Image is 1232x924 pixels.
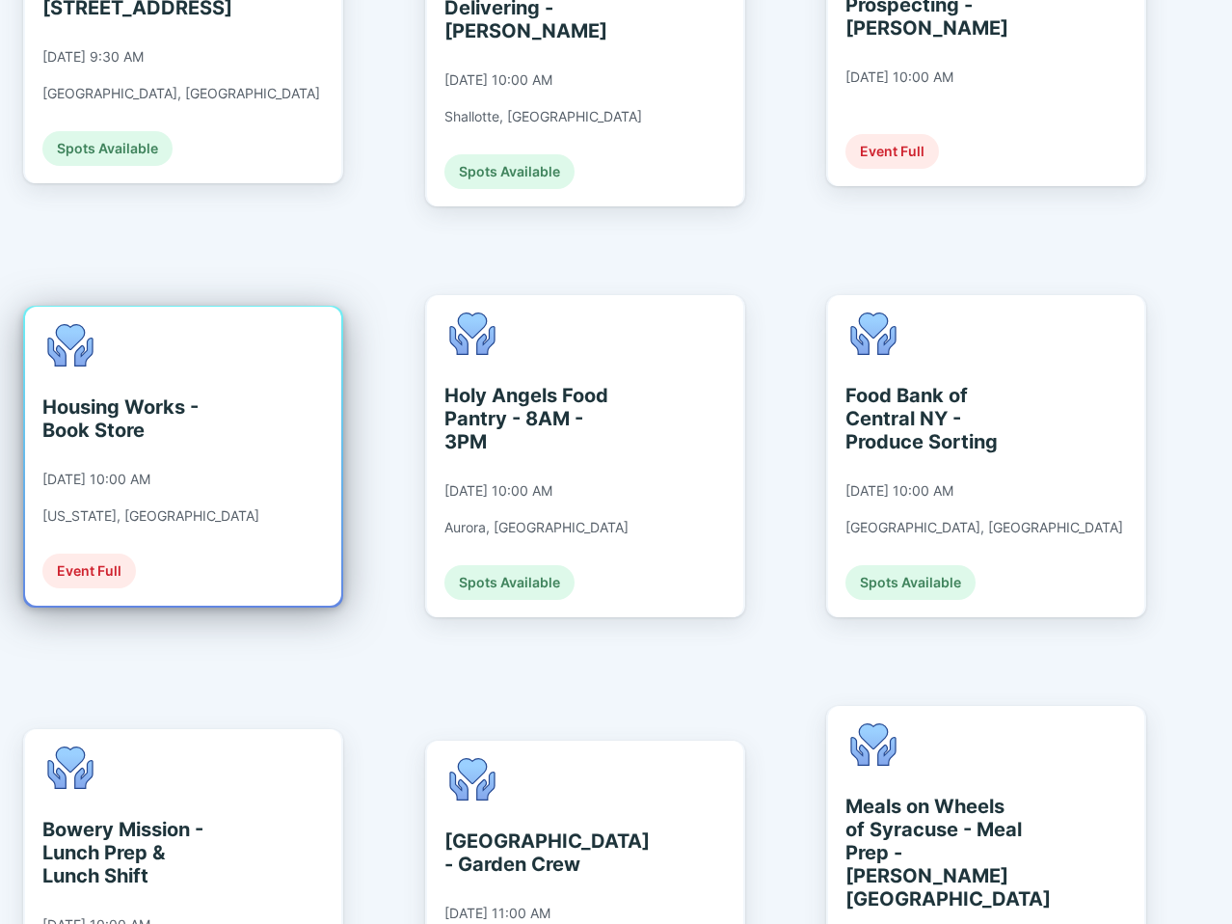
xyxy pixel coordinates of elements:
div: Bowery Mission - Lunch Prep & Lunch Shift [42,818,219,887]
div: [GEOGRAPHIC_DATA], [GEOGRAPHIC_DATA] [42,85,320,102]
div: [DATE] 10:00 AM [444,482,552,500]
div: Shallotte, [GEOGRAPHIC_DATA] [444,108,642,125]
div: [DATE] 10:00 AM [845,68,953,86]
div: [GEOGRAPHIC_DATA] - Garden Crew [444,829,621,876]
div: Event Full [42,554,136,588]
div: [DATE] 10:00 AM [42,471,150,488]
div: Housing Works - Book Store [42,395,219,442]
div: [GEOGRAPHIC_DATA], [GEOGRAPHIC_DATA] [845,519,1123,536]
div: Spots Available [42,131,173,166]
div: Food Bank of Central NY - Produce Sorting [845,384,1022,453]
div: Event Full [845,134,939,169]
div: Spots Available [444,565,575,600]
div: [DATE] 9:30 AM [42,48,144,66]
div: Spots Available [444,154,575,189]
div: Meals on Wheels of Syracuse - Meal Prep - [PERSON_NAME][GEOGRAPHIC_DATA] [845,795,1022,910]
div: Holy Angels Food Pantry - 8AM - 3PM [444,384,621,453]
div: [DATE] 11:00 AM [444,905,550,922]
div: [DATE] 10:00 AM [845,482,953,500]
div: Aurora, [GEOGRAPHIC_DATA] [444,519,629,536]
div: Spots Available [845,565,976,600]
div: [US_STATE], [GEOGRAPHIC_DATA] [42,507,259,525]
div: [DATE] 10:00 AM [444,71,552,89]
